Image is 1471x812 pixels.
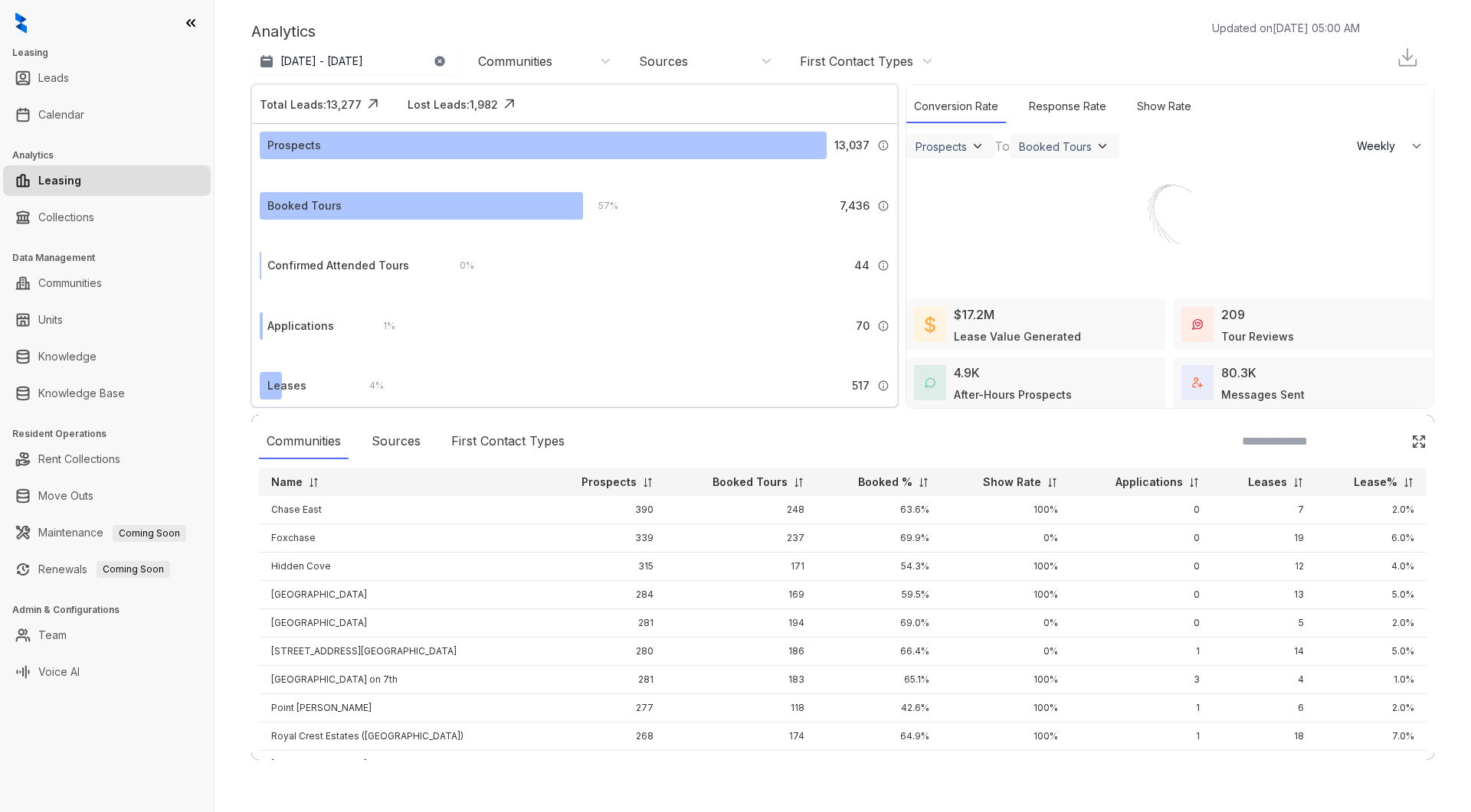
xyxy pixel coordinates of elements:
img: Info [877,259,889,272]
div: Communities [259,424,349,459]
p: Prospects [582,474,637,490]
td: 63.6% [817,496,941,524]
span: 517 [852,377,870,394]
td: 14 [1212,638,1316,666]
td: 18 [1212,722,1316,751]
li: Voice AI [3,657,211,687]
p: Name [271,474,303,490]
td: 5.0% [1316,751,1427,779]
div: 80.3K [1221,364,1256,382]
td: 64.8% [817,751,941,779]
div: Messages Sent [1221,386,1305,403]
td: 59.5% [817,581,941,609]
td: Chase East [259,496,540,524]
td: 0% [942,524,1071,553]
a: Leads [38,63,69,93]
td: 0 [1070,524,1211,553]
li: Units [3,305,211,335]
a: Team [38,620,67,651]
img: ViewFilterArrow [970,139,985,154]
li: Knowledge [3,341,211,372]
img: LeaseValue [925,315,935,334]
td: 3 [1070,751,1211,779]
img: TourReviews [1192,319,1203,330]
td: 13 [1212,751,1316,779]
span: Weekly [1357,139,1404,154]
div: Booked Tours [1019,140,1092,153]
td: 339 [540,524,666,553]
li: Maintenance [3,517,211,548]
td: 3 [1070,666,1211,694]
button: Weekly [1348,132,1433,160]
td: 5.0% [1316,581,1427,609]
img: Click Icon [498,93,521,116]
span: 7,436 [840,197,870,214]
img: Click Icon [362,93,385,116]
p: Show Rate [983,474,1041,490]
td: 100% [942,666,1071,694]
img: ViewFilterArrow [1095,139,1110,154]
img: sorting [308,477,319,488]
div: Conversion Rate [906,90,1006,123]
td: 4.0% [1316,553,1427,581]
img: Loader [1112,160,1227,275]
td: 19 [1212,524,1316,553]
a: Collections [38,202,94,233]
a: Knowledge Base [38,378,125,409]
li: Calendar [3,99,211,130]
a: Calendar [38,99,84,130]
td: 12 [1212,553,1316,581]
img: sorting [918,477,929,488]
td: 0 [1070,496,1211,524]
td: 281 [540,666,666,694]
td: 100% [942,694,1071,722]
div: Show Rate [1129,90,1199,123]
td: 7.0% [1316,722,1427,751]
img: sorting [1047,477,1058,488]
span: Coming Soon [113,525,186,542]
div: 0 % [444,257,474,274]
td: [GEOGRAPHIC_DATA] [259,609,540,638]
p: Analytics [251,20,316,43]
td: 100% [942,496,1071,524]
a: Units [38,305,63,335]
td: 2.0% [1316,694,1427,722]
td: 1 [1070,722,1211,751]
div: Applications [267,318,334,334]
div: 4 % [354,377,384,394]
td: Foxchase [259,524,540,553]
div: Booked Tours [267,197,342,214]
img: sorting [1403,477,1414,488]
div: After-Hours Prospects [954,386,1072,403]
td: 277 [540,694,666,722]
td: 0% [942,638,1071,666]
td: 6 [1212,694,1316,722]
div: Sources [639,53,688,70]
td: [GEOGRAPHIC_DATA] on 7th [259,666,540,694]
h3: Analytics [12,148,214,162]
div: Prospects [267,137,321,154]
img: Click Icon [1411,434,1427,449]
img: TotalFum [1192,377,1203,388]
div: Response Rate [1021,90,1114,123]
a: Move Outs [38,481,93,511]
img: Info [877,139,889,152]
td: 281 [540,609,666,638]
td: 248 [666,496,817,524]
img: Download [1396,46,1419,69]
span: 44 [854,257,870,274]
td: 5.0% [1316,638,1427,666]
td: 1 [1070,694,1211,722]
div: Lease Value Generated [954,328,1081,344]
td: 284 [540,581,666,609]
div: First Contact Types [444,424,572,459]
td: 169 [666,581,817,609]
div: Leases [267,377,306,394]
td: [STREET_ADDRESS][GEOGRAPHIC_DATA] [259,638,540,666]
p: Leases [1248,474,1287,490]
div: Total Leads: 13,277 [260,96,362,113]
div: Communities [478,53,552,70]
td: 118 [666,694,817,722]
div: 209 [1221,305,1245,324]
li: Knowledge Base [3,378,211,409]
